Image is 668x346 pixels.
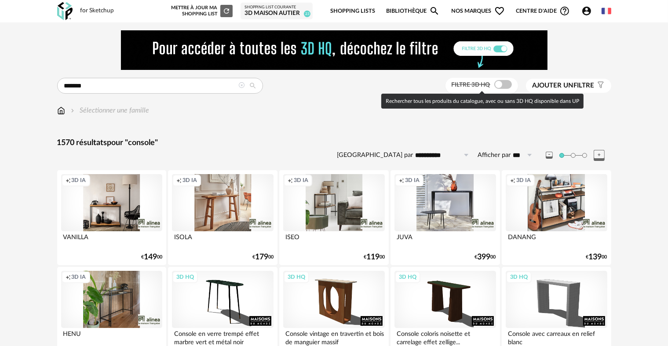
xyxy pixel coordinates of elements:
[107,139,158,147] span: pour "console"
[283,231,384,249] div: ISEO
[141,254,162,260] div: € 00
[506,328,607,346] div: Console avec carreaux en relief blanc
[279,170,388,265] a: Creation icon 3D IA ISEO €11900
[255,254,268,260] span: 179
[364,254,385,260] div: € 00
[589,254,602,260] span: 139
[57,2,73,20] img: OXP
[506,231,607,249] div: DANANG
[61,328,162,346] div: HENU
[72,273,86,280] span: 3D IA
[304,11,310,17] span: 23
[394,231,496,249] div: JUVA
[66,273,71,280] span: Creation icon
[66,177,71,184] span: Creation icon
[533,81,595,90] span: filtre
[172,231,273,249] div: ISOLA
[283,328,384,346] div: Console vintage en travertin et bois de manguier massif
[69,106,76,116] img: svg+xml;base64,PHN2ZyB3aWR0aD0iMTYiIGhlaWdodD0iMTYiIHZpZXdCb3g9IjAgMCAxNiAxNiIgZmlsbD0ibm9uZSIgeG...
[510,177,515,184] span: Creation icon
[284,271,309,283] div: 3D HQ
[526,79,611,93] button: Ajouter unfiltre Filter icon
[391,170,500,265] a: Creation icon 3D IA JUVA €39900
[451,1,505,22] span: Nos marques
[69,106,150,116] div: Sélectionner une famille
[337,151,413,160] label: [GEOGRAPHIC_DATA] par
[478,254,491,260] span: 399
[475,254,496,260] div: € 00
[61,231,162,249] div: VANILLA
[223,8,230,13] span: Refresh icon
[595,81,605,90] span: Filter icon
[395,271,420,283] div: 3D HQ
[172,328,273,346] div: Console en verre trempé effet marbre vert et métal noir
[57,170,166,265] a: Creation icon 3D IA VANILLA €14900
[57,106,65,116] img: svg+xml;base64,PHN2ZyB3aWR0aD0iMTYiIGhlaWdodD0iMTciIHZpZXdCb3g9IjAgMCAxNiAxNyIgZmlsbD0ibm9uZSIgeG...
[366,254,380,260] span: 119
[506,271,532,283] div: 3D HQ
[245,10,309,18] div: 3D maison autier
[405,177,420,184] span: 3D IA
[80,7,114,15] div: for Sketchup
[57,138,611,148] div: 1570 résultats
[602,6,611,16] img: fr
[183,177,197,184] span: 3D IA
[330,1,375,22] a: Shopping Lists
[381,94,584,109] div: Rechercher tous les produits du catalogue, avec ou sans 3D HQ disponible dans UP
[533,82,574,89] span: Ajouter un
[586,254,607,260] div: € 00
[502,170,611,265] a: Creation icon 3D IA DANANG €13900
[399,177,404,184] span: Creation icon
[429,6,440,16] span: Magnify icon
[121,30,548,70] img: FILTRE%20HQ%20NEW_V1%20(4).gif
[516,177,531,184] span: 3D IA
[516,6,570,16] span: Centre d'aideHelp Circle Outline icon
[386,1,440,22] a: BibliothèqueMagnify icon
[452,82,490,88] span: Filtre 3D HQ
[72,177,86,184] span: 3D IA
[294,177,308,184] span: 3D IA
[559,6,570,16] span: Help Circle Outline icon
[172,271,198,283] div: 3D HQ
[288,177,293,184] span: Creation icon
[144,254,157,260] span: 149
[168,170,277,265] a: Creation icon 3D IA ISOLA €17900
[252,254,274,260] div: € 00
[245,5,309,10] div: Shopping List courante
[478,151,511,160] label: Afficher par
[245,5,309,18] a: Shopping List courante 3D maison autier 23
[581,6,596,16] span: Account Circle icon
[169,5,233,17] div: Mettre à jour ma Shopping List
[176,177,182,184] span: Creation icon
[394,328,496,346] div: Console coloris noisette et carrelage effet zellige...
[494,6,505,16] span: Heart Outline icon
[581,6,592,16] span: Account Circle icon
